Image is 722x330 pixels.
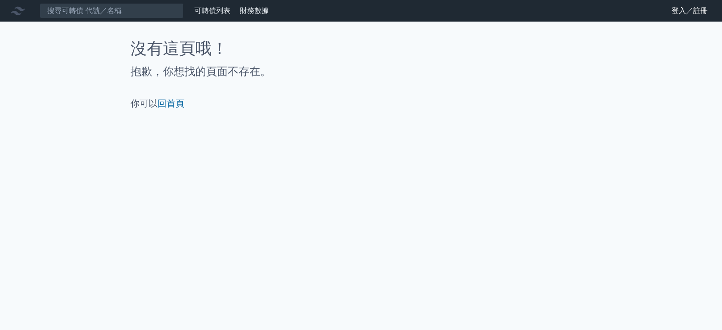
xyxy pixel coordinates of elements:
[158,98,185,109] a: 回首頁
[131,65,591,79] h2: 抱歉，你想找的頁面不存在。
[40,3,184,18] input: 搜尋可轉債 代號／名稱
[664,4,715,18] a: 登入／註冊
[131,40,591,58] h1: 沒有這頁哦！
[240,6,269,15] a: 財務數據
[194,6,230,15] a: 可轉債列表
[131,97,591,110] p: 你可以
